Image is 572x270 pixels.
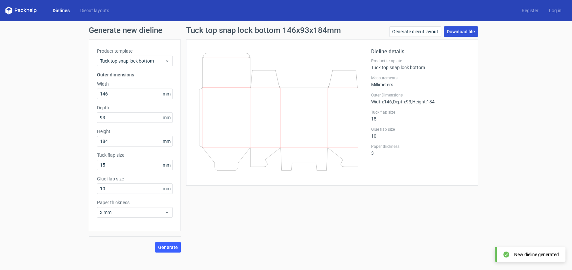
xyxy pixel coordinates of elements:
a: Log in [544,7,567,14]
div: Millimeters [371,75,470,87]
h2: Dieline details [371,48,470,56]
label: Depth [97,104,173,111]
label: Product template [371,58,470,64]
span: mm [161,184,172,194]
label: Glue flap size [371,127,470,132]
h1: Tuck top snap lock bottom 146x93x184mm [186,26,341,34]
label: Measurements [371,75,470,81]
a: Diecut layouts [75,7,114,14]
h3: Outer dimensions [97,71,173,78]
span: , Height : 184 [411,99,435,104]
label: Paper thickness [371,144,470,149]
label: Product template [97,48,173,54]
label: Height [97,128,173,135]
div: 15 [371,110,470,121]
span: mm [161,113,172,122]
span: mm [161,89,172,99]
span: Tuck top snap lock bottom [100,58,165,64]
a: Generate diecut layout [389,26,441,37]
div: Tuck top snap lock bottom [371,58,470,70]
label: Width [97,81,173,87]
span: Width : 146 [371,99,392,104]
div: 10 [371,127,470,139]
span: mm [161,160,172,170]
button: Generate [155,242,181,253]
span: , Depth : 93 [392,99,411,104]
label: Glue flap size [97,175,173,182]
a: Dielines [47,7,75,14]
span: mm [161,136,172,146]
a: Register [516,7,544,14]
a: Download file [444,26,478,37]
span: Generate [158,245,178,250]
label: Tuck flap size [371,110,470,115]
div: 3 [371,144,470,156]
label: Paper thickness [97,199,173,206]
span: 3 mm [100,209,165,216]
label: Outer Dimensions [371,93,470,98]
h1: Generate new dieline [89,26,483,34]
label: Tuck flap size [97,152,173,158]
div: New dieline generated [514,251,559,258]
